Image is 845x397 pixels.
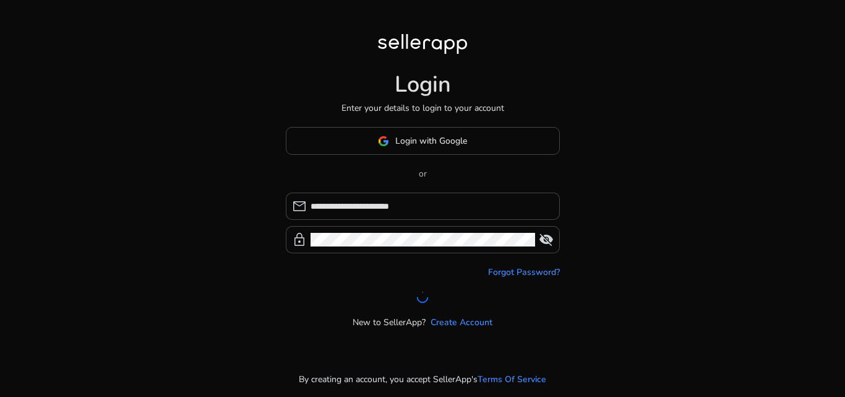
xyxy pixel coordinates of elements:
p: or [286,167,560,180]
a: Forgot Password? [488,266,560,279]
span: Login with Google [395,134,467,147]
a: Create Account [431,316,492,329]
span: visibility_off [539,232,554,247]
span: lock [292,232,307,247]
button: Login with Google [286,127,560,155]
span: mail [292,199,307,214]
p: New to SellerApp? [353,316,426,329]
h1: Login [395,71,451,98]
p: Enter your details to login to your account [341,102,504,115]
a: Terms Of Service [478,373,546,386]
img: google-logo.svg [378,136,389,147]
